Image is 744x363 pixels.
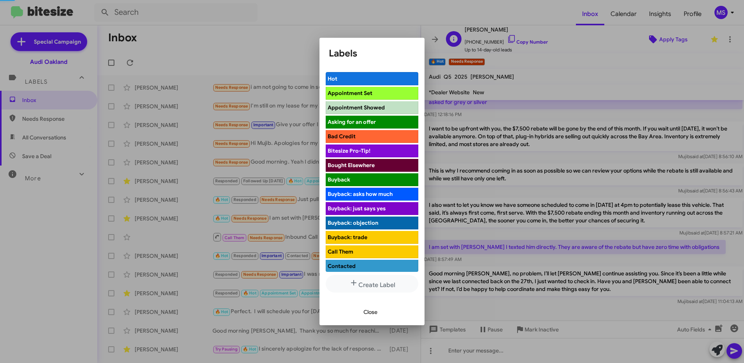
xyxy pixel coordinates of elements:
span: Asking for an offer [328,118,376,125]
span: Appointment Set [328,90,372,97]
span: Bought Elsewhere [328,162,375,169]
span: Buyback: trade [328,234,367,241]
span: Buyback: asks how much [328,190,393,197]
span: Appointment Showed [328,104,385,111]
h1: Labels [329,47,415,60]
span: Buyback: just says yes [328,205,386,212]
span: Contacted [328,263,356,270]
span: Hot [328,75,337,82]
span: Bitesize Pro-Tip! [328,147,370,154]
button: Close [357,305,384,319]
button: Create Label [326,275,418,293]
span: Call Them [328,248,353,255]
span: Bad Credit [328,133,356,140]
span: Buyback: objection [328,219,378,226]
span: Close [363,305,377,319]
span: Buyback [328,176,350,183]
